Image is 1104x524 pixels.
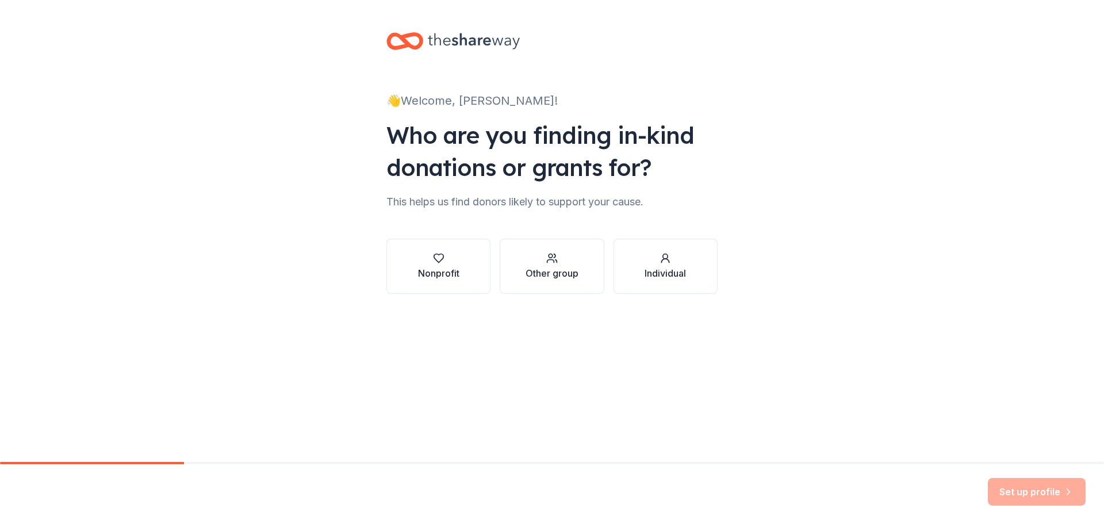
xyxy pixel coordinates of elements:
div: Individual [645,266,686,280]
div: This helps us find donors likely to support your cause. [386,193,718,211]
button: Nonprofit [386,239,490,294]
button: Individual [614,239,718,294]
div: Other group [526,266,578,280]
button: Other group [500,239,604,294]
div: Who are you finding in-kind donations or grants for? [386,119,718,183]
div: 👋 Welcome, [PERSON_NAME]! [386,91,718,110]
div: Nonprofit [418,266,459,280]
